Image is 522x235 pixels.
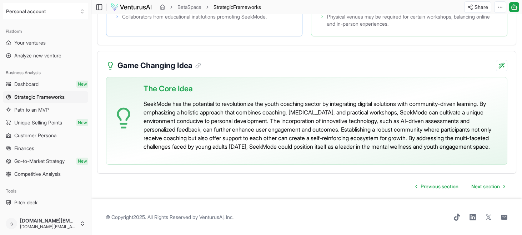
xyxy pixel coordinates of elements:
[20,218,77,224] span: [DOMAIN_NAME][EMAIL_ADDRESS][DOMAIN_NAME]
[3,67,88,78] div: Business Analysis
[14,132,56,139] span: Customer Persona
[14,93,65,101] span: Strategic Frameworks
[14,212,38,219] span: Resources
[160,4,261,11] nav: breadcrumb
[475,4,488,11] span: Share
[6,218,17,229] span: s
[3,168,88,180] a: Competitive Analysis
[466,179,511,194] a: Go to next page
[117,60,201,71] h3: Game Changing Idea
[76,81,88,88] span: New
[122,13,267,20] span: Collaborators from educational institutions promoting SeekMode.
[3,185,88,197] div: Tools
[421,183,458,190] span: Previous section
[233,4,261,10] span: Frameworks
[464,1,491,13] button: Share
[14,199,37,206] span: Pitch deck
[3,215,88,232] button: s[DOMAIN_NAME][EMAIL_ADDRESS][DOMAIN_NAME][DOMAIN_NAME][EMAIL_ADDRESS][DOMAIN_NAME]
[14,158,65,165] span: Go-to-Market Strategy
[3,197,88,208] a: Pitch deck
[3,26,88,37] div: Platform
[410,179,511,194] nav: pagination
[3,130,88,141] a: Customer Persona
[3,210,88,221] a: Resources
[14,106,49,113] span: Path to an MVP
[471,183,500,190] span: Next section
[14,119,62,126] span: Unique Selling Points
[3,104,88,116] a: Path to an MVP
[14,145,34,152] span: Finances
[3,143,88,154] a: Finances
[3,37,88,48] a: Your ventures
[327,13,498,27] span: Physical venues may be required for certain workshops, balancing online and in-person experiences.
[3,155,88,167] a: Go-to-Market StrategyNew
[3,117,88,128] a: Unique Selling PointsNew
[410,179,464,194] a: Go to previous page
[199,214,232,220] a: VenturusAI, Inc
[76,158,88,165] span: New
[144,99,501,151] p: SeekMode has the potential to revolutionize the youth coaching sector by integrating digital solu...
[76,119,88,126] span: New
[14,81,39,88] span: Dashboard
[14,52,61,59] span: Analyze new venture
[144,83,193,94] span: The Core Idea
[20,224,77,230] span: [DOMAIN_NAME][EMAIL_ADDRESS][DOMAIN_NAME]
[214,4,261,11] span: StrategicFrameworks
[106,214,234,221] span: © Copyright 2025 . All Rights Reserved by .
[3,50,88,61] a: Analyze new venture
[3,3,88,20] button: Select an organization
[3,91,88,103] a: Strategic Frameworks
[14,39,46,46] span: Your ventures
[14,170,61,178] span: Competitive Analysis
[177,4,201,11] a: BetaSpace
[3,78,88,90] a: DashboardNew
[110,3,152,11] img: logo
